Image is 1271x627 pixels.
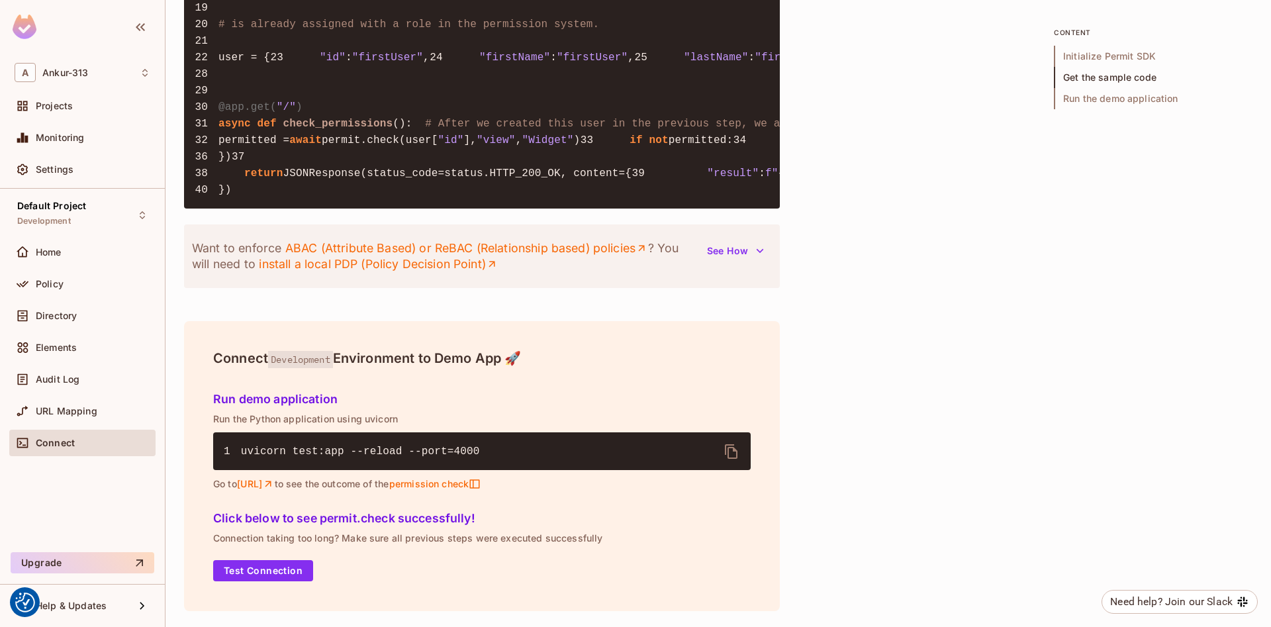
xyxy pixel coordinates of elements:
[438,134,464,146] span: "id"
[15,63,36,82] span: A
[699,240,772,262] button: See How
[283,118,393,130] span: check_permissions
[13,15,36,39] img: SReyMgAAAABJRU5ErkJggg==
[195,182,218,198] span: 40
[352,52,423,64] span: "firstUser"
[277,101,296,113] span: "/"
[393,118,412,130] span: ():
[195,116,218,132] span: 31
[268,351,333,368] span: Development
[195,50,218,66] span: 22
[17,201,86,211] span: Default Project
[296,101,303,113] span: )
[479,52,550,64] span: "firstName"
[580,132,604,148] span: 33
[733,132,757,148] span: 34
[259,256,498,272] a: install a local PDP (Policy Decision Point)
[669,134,733,146] span: permitted:
[15,593,35,612] button: Consent Preferences
[195,166,218,181] span: 38
[232,149,256,165] span: 37
[218,134,289,146] span: permitted =
[42,68,88,78] span: Workspace: Ankur-313
[15,593,35,612] img: Revisit consent button
[1054,27,1252,38] p: content
[1110,594,1233,610] div: Need help? Join our Slack
[389,478,481,490] span: permission check
[684,52,749,64] span: "lastName"
[195,33,218,49] span: 21
[573,134,580,146] span: )
[755,52,825,64] span: "firstUser"
[1054,46,1252,67] span: Initialize Permit SDK
[628,52,634,64] span: ,
[759,168,765,179] span: :
[36,247,62,258] span: Home
[213,533,751,544] p: Connection taking too long? Make sure all previous steps were executed successfully
[36,101,73,111] span: Projects
[36,164,73,175] span: Settings
[707,168,759,179] span: "result"
[423,52,430,64] span: ,
[195,17,218,32] span: 20
[213,478,751,490] p: Go to to see the outcome of the
[11,552,154,573] button: Upgrade
[430,50,453,66] span: 24
[258,118,277,130] span: def
[716,436,747,467] button: delete
[765,168,778,179] span: f"
[1054,88,1252,109] span: Run the demo application
[36,279,64,289] span: Policy
[346,52,352,64] span: :
[36,374,79,385] span: Audit Log
[218,101,277,113] span: @app.get(
[1054,67,1252,88] span: Get the sample code
[632,166,655,181] span: 39
[630,134,643,146] span: if
[477,134,516,146] span: "view"
[778,168,843,179] span: {user.get(
[285,240,647,256] a: ABAC (Attribute Based) or ReBAC (Relationship based) policies
[36,132,85,143] span: Monitoring
[218,19,599,30] span: # is already assigned with a role in the permission system.
[454,446,480,458] span: 4000
[283,168,632,179] span: JSONResponse(status_code=status.HTTP_200_OK, content={
[320,52,346,64] span: "id"
[36,601,107,611] span: Help & Updates
[270,50,294,66] span: 23
[550,52,557,64] span: :
[36,311,77,321] span: Directory
[36,342,77,353] span: Elements
[213,414,751,424] p: Run the Python application using uvicorn
[522,134,573,146] span: "Widget"
[195,132,218,148] span: 32
[224,444,241,459] span: 1
[244,168,283,179] span: return
[289,134,322,146] span: await
[516,134,522,146] span: ,
[195,99,218,115] span: 30
[213,560,313,581] button: Test Connection
[322,134,438,146] span: permit.check(user[
[634,50,658,66] span: 25
[17,216,71,226] span: Development
[749,52,755,64] span: :
[557,52,628,64] span: "firstUser"
[237,478,275,490] a: [URL]
[36,438,75,448] span: Connect
[192,240,699,272] p: Want to enforce ? You will need to
[241,446,454,458] span: uvicorn test:app --reload --port=
[195,83,218,99] span: 29
[36,406,97,416] span: URL Mapping
[195,66,218,82] span: 28
[218,118,251,130] span: async
[213,393,751,406] h5: Run demo application
[213,512,751,525] h5: Click below to see permit.check successfully!
[213,350,751,366] h4: Connect Environment to Demo App 🚀
[649,134,668,146] span: not
[195,149,218,165] span: 36
[464,134,477,146] span: ],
